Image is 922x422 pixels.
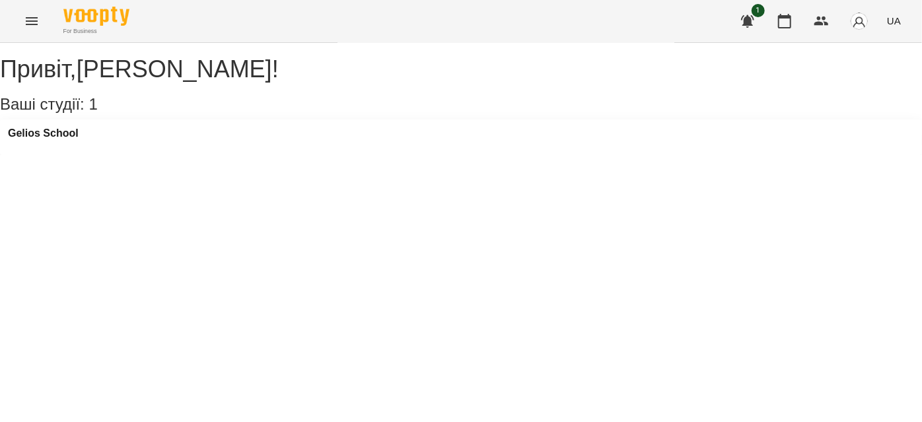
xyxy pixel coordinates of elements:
button: UA [882,9,906,33]
button: Menu [16,5,48,37]
span: 1 [89,95,97,113]
img: avatar_s.png [850,12,869,30]
span: 1 [752,4,765,17]
span: For Business [63,27,129,36]
span: UA [887,14,901,28]
a: Gelios School [8,127,79,139]
img: Voopty Logo [63,7,129,26]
